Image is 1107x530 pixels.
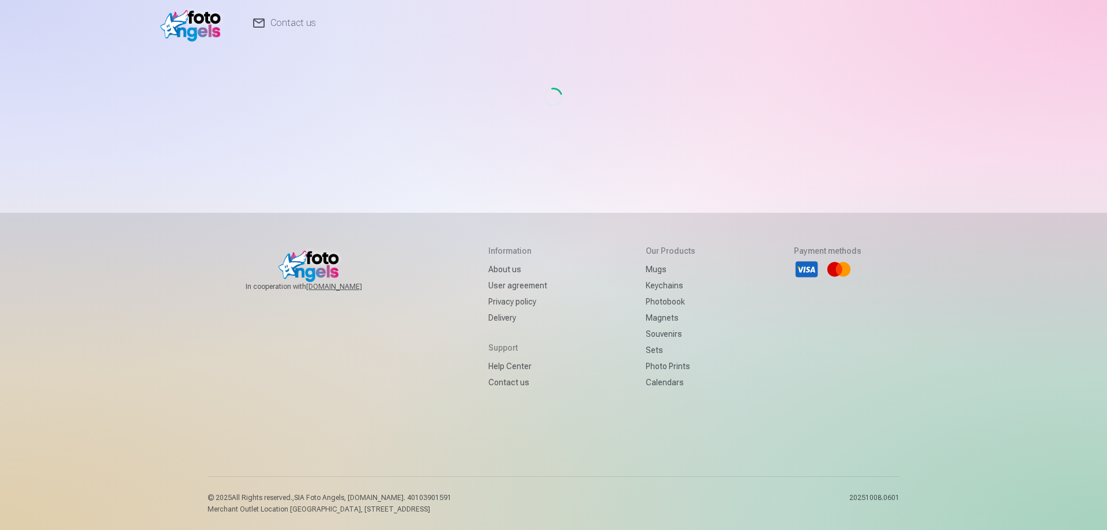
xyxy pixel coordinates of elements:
[208,493,451,502] p: © 2025 All Rights reserved. ,
[488,358,547,374] a: Help Center
[306,282,390,291] a: [DOMAIN_NAME]
[646,277,695,294] a: Keychains
[488,261,547,277] a: About us
[646,358,695,374] a: Photo prints
[160,5,227,42] img: /v1
[646,342,695,358] a: Sets
[794,257,819,282] li: Visa
[488,245,547,257] h5: Information
[794,245,861,257] h5: Payment methods
[488,342,547,354] h5: Support
[646,245,695,257] h5: Our products
[488,310,547,326] a: Delivery
[208,505,451,514] p: Merchant Outlet Location [GEOGRAPHIC_DATA], [STREET_ADDRESS]
[849,493,899,514] p: 20251008.0601
[488,374,547,390] a: Contact us
[488,277,547,294] a: User agreement
[246,282,390,291] span: In cooperation with
[826,257,852,282] li: Mastercard
[646,294,695,310] a: Photobook
[294,494,451,502] span: SIA Foto Angels, [DOMAIN_NAME]. 40103901591
[646,374,695,390] a: Calendars
[488,294,547,310] a: Privacy policy
[646,261,695,277] a: Mugs
[646,326,695,342] a: Souvenirs
[646,310,695,326] a: Magnets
